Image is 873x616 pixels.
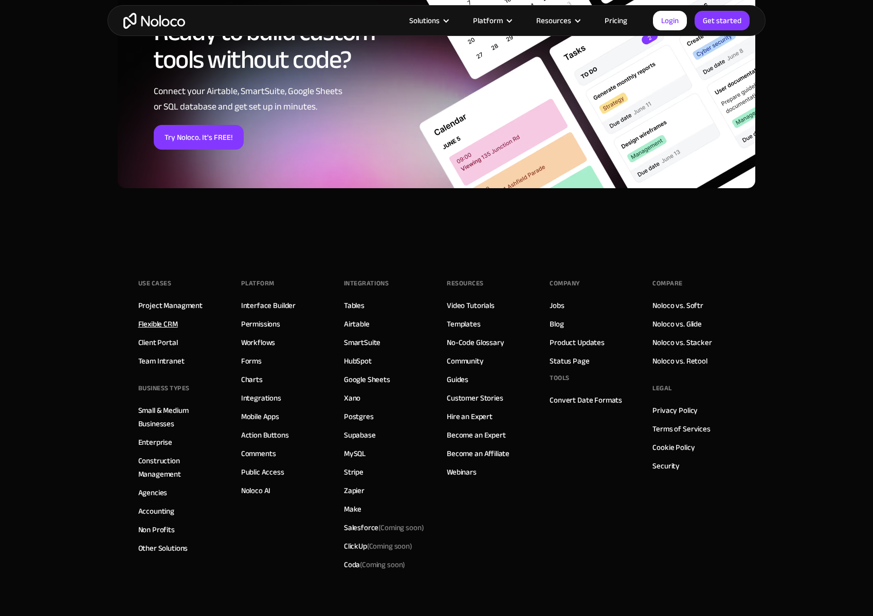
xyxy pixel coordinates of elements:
[550,336,605,349] a: Product Updates
[652,276,683,291] div: Compare
[344,373,390,386] a: Google Sheets
[241,317,280,331] a: Permissions
[447,465,477,479] a: Webinars
[592,14,640,27] a: Pricing
[447,428,506,442] a: Become an Expert
[138,523,175,536] a: Non Profits
[550,370,570,386] div: Tools
[447,299,495,312] a: Video Tutorials
[344,539,412,553] div: ClickUp
[241,391,281,405] a: Integrations
[360,557,405,572] span: (Coming soon)
[344,317,370,331] a: Airtable
[344,428,376,442] a: Supabase
[550,299,564,312] a: Jobs
[344,391,360,405] a: Xano
[447,447,510,460] a: Become an Affiliate
[447,410,493,423] a: Hire an Expert
[241,410,279,423] a: Mobile Apps
[138,299,203,312] a: Project Managment
[652,422,710,436] a: Terms of Services
[652,381,672,396] div: Legal
[652,354,707,368] a: Noloco vs. Retool
[652,317,702,331] a: Noloco vs. Glide
[154,125,244,150] a: Try Noloco. It's FREE!
[550,276,580,291] div: Company
[241,276,275,291] div: Platform
[241,428,289,442] a: Action Buttons
[523,14,592,27] div: Resources
[123,13,185,29] a: home
[138,317,178,331] a: Flexible CRM
[344,521,424,534] div: Salesforce
[550,393,622,407] a: Convert Date Formats
[138,381,190,396] div: BUSINESS TYPES
[344,447,366,460] a: MySQL
[447,354,484,368] a: Community
[344,558,405,571] div: Coda
[447,276,484,291] div: Resources
[138,404,221,430] a: Small & Medium Businesses
[344,484,365,497] a: Zapier
[447,336,504,349] a: No-Code Glossary
[344,354,372,368] a: HubSpot
[550,354,589,368] a: Status Page
[396,14,460,27] div: Solutions
[653,11,687,30] a: Login
[652,299,703,312] a: Noloco vs. Softr
[473,14,503,27] div: Platform
[138,541,188,555] a: Other Solutions
[138,354,185,368] a: Team Intranet
[154,18,413,74] h2: Ready to build custom tools without code?
[241,336,276,349] a: Workflows
[447,373,468,386] a: Guides
[550,317,563,331] a: Blog
[344,465,363,479] a: Stripe
[652,336,712,349] a: Noloco vs. Stacker
[344,299,365,312] a: Tables
[695,11,750,30] a: Get started
[138,436,173,449] a: Enterprise
[447,317,481,331] a: Templates
[344,502,361,516] a: Make
[241,447,276,460] a: Comments
[378,520,424,535] span: (Coming soon)
[241,354,262,368] a: Forms
[447,391,503,405] a: Customer Stories
[344,276,389,291] div: INTEGRATIONS
[154,84,413,115] div: Connect your Airtable, SmartSuite, Google Sheets or SQL database and get set up in minutes.
[241,299,296,312] a: Interface Builder
[409,14,440,27] div: Solutions
[652,404,698,417] a: Privacy Policy
[652,459,680,473] a: Security
[536,14,571,27] div: Resources
[138,454,221,481] a: Construction Management
[138,276,172,291] div: Use Cases
[241,484,271,497] a: Noloco AI
[652,441,695,454] a: Cookie Policy
[138,504,175,518] a: Accounting
[241,373,263,386] a: Charts
[460,14,523,27] div: Platform
[344,336,381,349] a: SmartSuite
[241,465,284,479] a: Public Access
[344,410,374,423] a: Postgres
[138,486,168,499] a: Agencies
[138,336,178,349] a: Client Portal
[367,539,412,553] span: (Coming soon)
